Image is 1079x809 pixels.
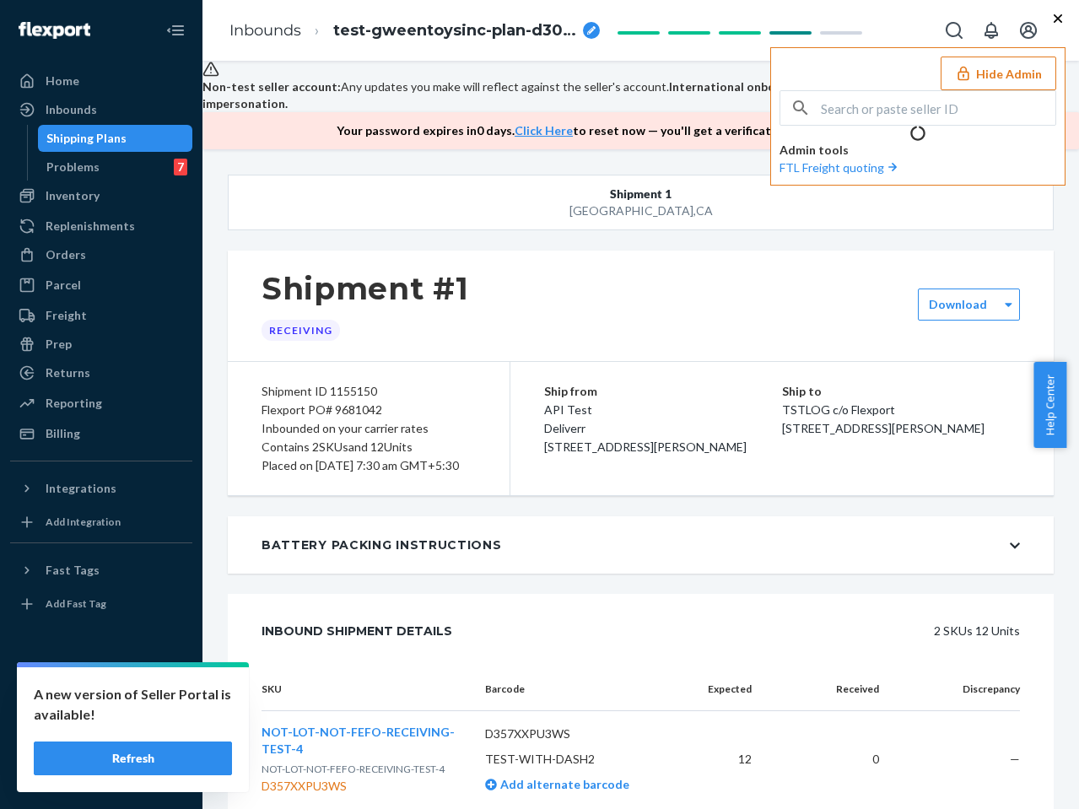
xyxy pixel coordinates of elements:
span: Shipment 1 [610,186,672,202]
button: Close Navigation [159,13,192,47]
div: Prep [46,336,72,353]
span: NOT-LOT-NOT-FEFO-RECEIVING-TEST-4 [262,763,445,775]
a: Replenishments [10,213,192,240]
a: Add Integration [10,509,192,536]
button: Refresh [34,742,232,775]
div: Flexport PO# 9681042 [262,401,476,419]
a: Orders [10,241,192,268]
th: Barcode [472,668,682,711]
button: Open account menu [1012,13,1045,47]
h1: Shipment #1 [262,271,469,306]
div: 7 [174,159,187,175]
button: Open notifications [974,13,1008,47]
div: Billing [46,425,80,442]
div: Placed on [DATE] 7:30 am GMT+5:30 [262,456,476,475]
a: FTL Freight quoting [780,160,901,175]
div: Contains 2 SKUs and 12 Units [262,438,476,456]
button: Shipment 1[GEOGRAPHIC_DATA],CA [228,175,1054,230]
input: Search or paste seller ID [821,91,1055,125]
div: Integrations [46,480,116,497]
p: D357XXPU3WS [485,725,668,742]
th: SKU [262,668,472,711]
span: Add alternate barcode [497,777,629,791]
div: Shipment ID 1155150 [262,382,476,401]
a: Billing [10,420,192,447]
button: Talk to Support [10,704,192,731]
a: Freight [10,302,192,329]
div: Freight [46,307,87,324]
span: Non-test seller account: [202,79,341,94]
th: Received [765,668,893,711]
a: Prep [10,331,192,358]
div: Receiving [262,320,340,341]
p: TEST-WITH-DASH2 [485,751,668,768]
th: Expected [681,668,765,711]
td: 0 [765,711,893,808]
img: Flexport logo [19,22,90,39]
span: [STREET_ADDRESS][PERSON_NAME] [782,421,985,435]
a: Parcel [10,272,192,299]
a: Add alternate barcode [485,777,629,791]
div: Home [46,73,79,89]
p: Ship from [544,382,782,401]
p: A new version of Seller Portal is available! [34,684,232,725]
div: Fast Tags [46,562,100,579]
div: Inbound Shipment Details [262,614,452,648]
p: Your password expires in 0 days . to reset now — you'll get a verification email and be logged out. [337,122,928,139]
div: Any updates you make will reflect against the seller's account. [202,78,1079,112]
span: test-gweentoysinc-plan-d3015fea-b599-4a6e-bbf9-2ac03450f8d6 [333,20,576,42]
div: Add Integration [46,515,121,529]
ol: breadcrumbs [216,6,613,56]
div: Reporting [46,395,102,412]
div: D357XXPU3WS [262,778,458,795]
td: 12 [681,711,765,808]
div: Problems [46,159,100,175]
div: Shipping Plans [46,130,127,147]
button: Hide Admin [941,57,1056,90]
a: Inventory [10,182,192,209]
div: Orders [46,246,86,263]
div: Inbounds [46,101,97,118]
button: Help Center [1033,362,1066,448]
div: Inbounded on your carrier rates [262,419,476,438]
span: API Test Deliverr [STREET_ADDRESS][PERSON_NAME] [544,402,747,454]
a: Inbounds [229,21,301,40]
a: Settings [10,676,192,703]
a: Inbounds [10,96,192,123]
p: Ship to [782,382,1020,401]
span: Support [35,12,96,27]
div: Parcel [46,277,81,294]
a: Reporting [10,390,192,417]
a: Add Fast Tag [10,591,192,618]
span: NOT-LOT-NOT-FEFO-RECEIVING-TEST-4 [262,725,455,756]
div: Battery Packing Instructions [262,537,502,553]
div: Add Fast Tag [46,596,106,611]
a: Returns [10,359,192,386]
button: Fast Tags [10,557,192,584]
div: Inventory [46,187,100,204]
a: Problems7 [38,154,193,181]
p: TSTLOG c/o Flexport [782,401,1020,419]
button: Integrations [10,475,192,502]
p: Admin tools [780,142,1056,159]
div: Replenishments [46,218,135,235]
a: Home [10,67,192,94]
button: Give Feedback [10,762,192,789]
div: 2 SKUs 12 Units [490,614,1020,648]
button: Open Search Box [937,13,971,47]
a: Help Center [10,733,192,760]
div: [GEOGRAPHIC_DATA] , CA [311,202,971,219]
div: Returns [46,364,90,381]
span: — [1010,752,1020,766]
th: Discrepancy [893,668,1020,711]
label: Download [929,296,987,313]
button: NOT-LOT-NOT-FEFO-RECEIVING-TEST-4 [262,724,458,758]
a: Click Here [515,123,573,138]
a: Shipping Plans [38,125,193,152]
